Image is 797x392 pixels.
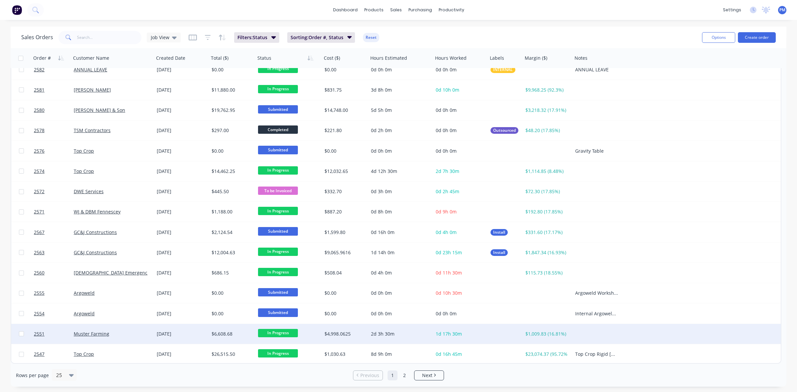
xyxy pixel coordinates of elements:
div: [DATE] [157,351,206,357]
div: Order # [33,55,51,61]
div: $831.75 [324,87,364,93]
div: $3,218.32 (17.91%) [525,107,568,114]
span: 0d 16h 45m [436,351,462,357]
span: 0d 10h 0m [436,87,459,93]
span: 2580 [34,107,44,114]
span: Completed [258,125,298,134]
div: Notes [575,55,587,61]
span: 2551 [34,331,44,337]
a: [DEMOGRAPHIC_DATA] Emergency Services [74,270,169,276]
button: Install [490,249,508,256]
div: $72.30 (17.85%) [525,188,568,195]
button: INTERNAL [490,66,515,73]
div: [DATE] [157,208,206,215]
div: $0.00 [212,148,251,154]
a: 2567 [34,222,74,242]
span: 2581 [34,87,44,93]
button: Reset [363,33,379,42]
span: 0d 11h 30m [436,270,462,276]
div: 3d 8h 0m [371,87,427,93]
span: 2d 7h 30m [436,168,459,174]
div: $221.80 [324,127,364,134]
a: Top Crop [74,148,94,154]
span: In Progress [258,166,298,175]
div: Customer Name [73,55,109,61]
div: [DATE] [157,310,206,317]
a: 2547 [34,344,74,364]
a: dashboard [330,5,361,15]
div: [DATE] [157,127,206,134]
div: productivity [435,5,468,15]
div: $331.60 (17.17%) [525,229,568,236]
div: sales [387,5,405,15]
div: $332.70 [324,188,364,195]
a: WJ & DBM Fennescey [74,208,121,215]
div: Cost ($) [324,55,340,61]
a: Muster Farming [74,331,109,337]
div: $0.00 [324,290,364,296]
div: 0d 0h 0m [371,66,427,73]
div: [DATE] [157,270,206,276]
div: 1d 14h 0m [371,249,427,256]
div: $4,998.0625 [324,331,364,337]
span: Install [493,249,505,256]
span: 2576 [34,148,44,154]
div: $445.50 [212,188,251,195]
a: [PERSON_NAME] & Son [74,107,125,113]
a: 2572 [34,182,74,201]
a: 2560 [34,263,74,283]
div: 0d 2h 0m [371,127,427,134]
div: $1,188.00 [212,208,251,215]
span: Submitted [258,146,298,154]
div: 0d 8h 0m [371,208,427,215]
a: GC&J Constructions [74,229,117,235]
span: In Progress [258,268,298,276]
div: 0d 3h 0m [371,188,427,195]
div: [DATE] [157,87,206,93]
div: Hours Worked [435,55,467,61]
div: [DATE] [157,168,206,175]
a: ANNUAL LEAVE [74,66,107,73]
span: PM [779,7,785,13]
input: Search... [77,31,142,44]
div: 0d 0h 0m [371,310,427,317]
div: 0d 4h 0m [371,270,427,276]
span: 2554 [34,310,44,317]
div: $1,599.80 [324,229,364,236]
span: 0d 0h 0m [436,127,457,133]
div: [DATE] [157,148,206,154]
span: In Progress [258,64,298,73]
span: In Progress [258,207,298,215]
div: settings [720,5,745,15]
div: 0d 0h 0m [371,148,427,154]
div: $23,074.37 (95.72%) [525,351,568,357]
a: Top Crop [74,351,94,357]
div: [DATE] [157,229,206,236]
div: products [361,5,387,15]
div: 0d 0h 0m [371,290,427,296]
a: 2581 [34,80,74,100]
div: Argoweld Workshop Projects [575,290,618,296]
div: Gravity Table [575,148,618,154]
a: 2551 [34,324,74,344]
div: $1,847.34 (16.93%) [525,249,568,256]
div: $12,004.63 [212,249,251,256]
span: To be Invoiced [258,187,298,195]
a: Argoweld [74,310,95,317]
a: 2571 [34,202,74,222]
a: 2554 [34,304,74,324]
span: 0d 4h 0m [436,229,457,235]
span: 0d 0h 0m [436,66,457,73]
a: 2580 [34,100,74,120]
div: $9,968.25 (92.3%) [525,87,568,93]
span: Outsourced [493,127,516,134]
span: 0d 0h 0m [436,148,457,154]
button: Options [702,32,735,43]
a: Top Crop [74,168,94,174]
span: Rows per page [16,372,49,379]
div: $14,462.25 [212,168,251,175]
div: $1,114.85 (8.48%) [525,168,568,175]
div: Hours Estimated [370,55,407,61]
div: $1,030.63 [324,351,364,357]
div: Top Crop Rigid [DATE] [575,351,618,357]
